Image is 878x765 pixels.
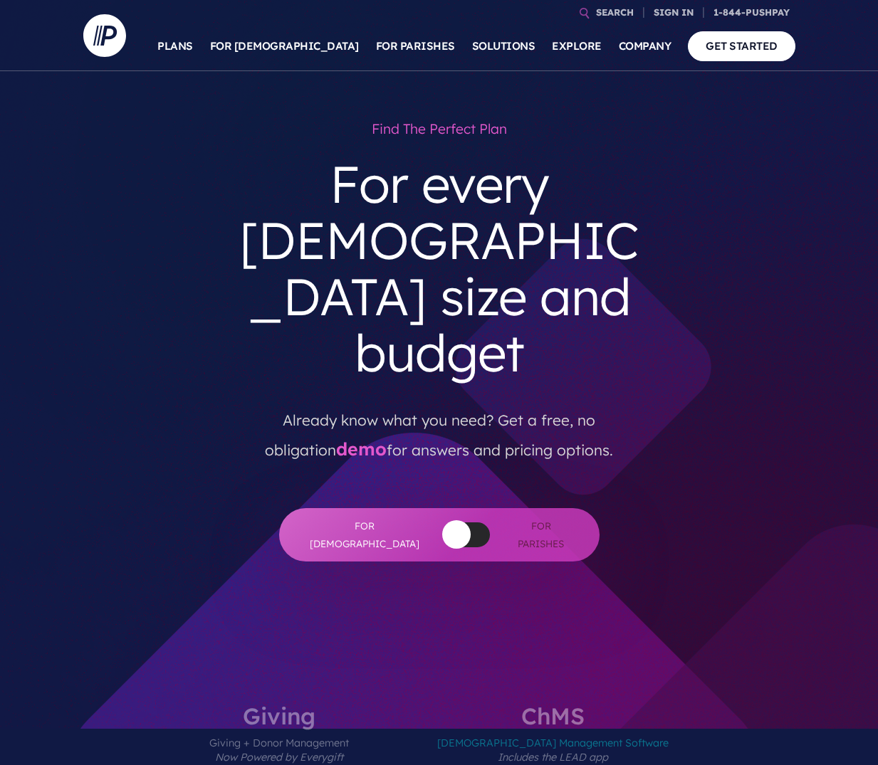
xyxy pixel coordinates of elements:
a: FOR PARISHES [376,21,455,71]
a: SOLUTIONS [472,21,535,71]
span: For Parishes [511,517,571,552]
em: Includes the LEAD app [498,751,608,764]
h3: For every [DEMOGRAPHIC_DATA] size and budget [226,144,653,393]
span: For [DEMOGRAPHIC_DATA] [308,517,422,552]
em: Now Powered by Everygift [215,751,343,764]
a: GET STARTED [688,31,795,60]
a: COMPANY [619,21,671,71]
a: PLANS [157,21,193,71]
a: demo [336,438,387,460]
a: EXPLORE [552,21,602,71]
h1: Find the perfect plan [226,114,653,144]
p: Already know what you need? Get a free, no obligation for answers and pricing options. [236,393,642,465]
a: FOR [DEMOGRAPHIC_DATA] [210,21,359,71]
